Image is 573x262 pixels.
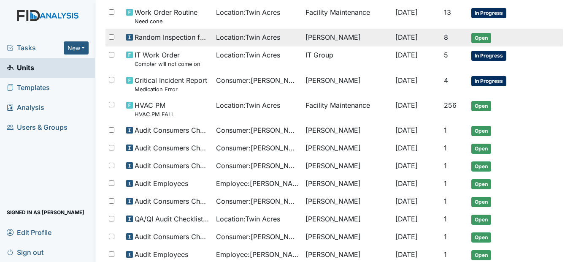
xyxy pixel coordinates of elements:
[216,161,299,171] span: Consumer : [PERSON_NAME]
[395,197,418,205] span: [DATE]
[395,126,418,134] span: [DATE]
[471,250,491,260] span: Open
[7,226,51,239] span: Edit Profile
[395,144,418,152] span: [DATE]
[135,32,209,42] span: Random Inspection for Evening
[444,232,447,241] span: 1
[444,215,447,223] span: 1
[302,139,392,157] td: [PERSON_NAME]
[302,97,392,122] td: Facility Maintenance
[64,41,89,55] button: New
[135,161,209,171] span: Audit Consumers Charts
[444,8,451,16] span: 13
[302,122,392,139] td: [PERSON_NAME]
[216,100,280,110] span: Location : Twin Acres
[444,161,447,170] span: 1
[395,51,418,59] span: [DATE]
[7,101,44,114] span: Analysis
[7,43,64,53] a: Tasks
[216,143,299,153] span: Consumer : [PERSON_NAME]
[7,206,84,219] span: Signed in as [PERSON_NAME]
[135,143,209,153] span: Audit Consumers Charts
[471,215,491,225] span: Open
[135,110,174,118] small: HVAC PM FALL
[302,29,392,46] td: [PERSON_NAME]
[216,249,299,259] span: Employee : [PERSON_NAME]
[471,144,491,154] span: Open
[7,246,43,259] span: Sign out
[444,51,448,59] span: 5
[216,7,280,17] span: Location : Twin Acres
[302,4,392,29] td: Facility Maintenance
[302,157,392,175] td: [PERSON_NAME]
[444,250,447,259] span: 1
[135,17,197,25] small: Need cone
[471,126,491,136] span: Open
[135,50,200,68] span: IT Work Order Compter will not come on
[135,75,207,93] span: Critical Incident Report Medication Error
[135,100,174,118] span: HVAC PM HVAC PM FALL
[135,60,200,68] small: Compter will not come on
[444,197,447,205] span: 1
[471,179,491,189] span: Open
[471,8,506,18] span: In Progress
[444,33,448,41] span: 8
[216,196,299,206] span: Consumer : [PERSON_NAME]
[302,193,392,210] td: [PERSON_NAME]
[471,33,491,43] span: Open
[302,210,392,228] td: [PERSON_NAME]
[302,228,392,246] td: [PERSON_NAME]
[135,178,188,188] span: Audit Employees
[395,101,418,109] span: [DATE]
[444,126,447,134] span: 1
[135,196,209,206] span: Audit Consumers Charts
[135,85,207,93] small: Medication Error
[216,214,280,224] span: Location : Twin Acres
[135,7,197,25] span: Work Order Routine Need cone
[7,61,34,74] span: Units
[135,232,209,242] span: Audit Consumers Charts
[7,121,68,134] span: Users & Groups
[444,179,447,188] span: 1
[471,76,506,86] span: In Progress
[471,51,506,61] span: In Progress
[471,101,491,111] span: Open
[471,232,491,243] span: Open
[135,249,188,259] span: Audit Employees
[216,32,280,42] span: Location : Twin Acres
[216,232,299,242] span: Consumer : [PERSON_NAME][GEOGRAPHIC_DATA]
[395,8,418,16] span: [DATE]
[395,161,418,170] span: [DATE]
[216,125,299,135] span: Consumer : [PERSON_NAME]
[471,161,491,172] span: Open
[302,46,392,71] td: IT Group
[395,215,418,223] span: [DATE]
[135,214,209,224] span: QA/QI Audit Checklist (ICF)
[395,250,418,259] span: [DATE]
[302,175,392,193] td: [PERSON_NAME]
[7,81,50,94] span: Templates
[471,197,491,207] span: Open
[444,144,447,152] span: 1
[395,33,418,41] span: [DATE]
[135,125,209,135] span: Audit Consumers Charts
[395,232,418,241] span: [DATE]
[395,179,418,188] span: [DATE]
[302,72,392,97] td: [PERSON_NAME]
[216,50,280,60] span: Location : Twin Acres
[444,76,448,85] span: 4
[216,75,299,85] span: Consumer : [PERSON_NAME]
[216,178,299,188] span: Employee : [PERSON_NAME]
[395,76,418,85] span: [DATE]
[444,101,457,109] span: 256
